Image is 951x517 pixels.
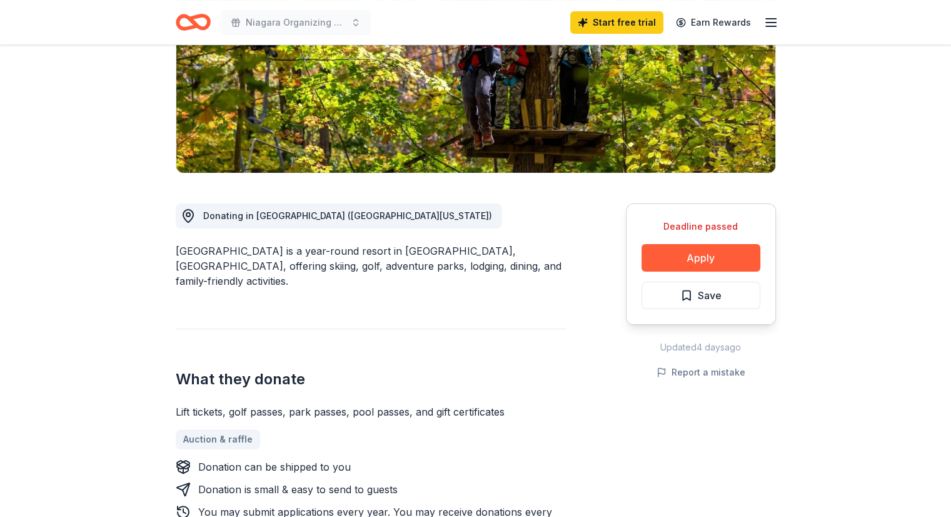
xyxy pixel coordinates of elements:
[668,11,758,34] a: Earn Rewards
[221,10,371,35] button: Niagara Organizing Alliance for Hope, Inc.'s Gala Awards & Auction a Night with the Stars
[698,287,722,304] span: Save
[642,219,760,234] div: Deadline passed
[176,404,566,419] div: Lift tickets, golf passes, park passes, pool passes, and gift certificates
[203,210,492,221] span: Donating in [GEOGRAPHIC_DATA] ([GEOGRAPHIC_DATA][US_STATE])
[246,15,346,30] span: Niagara Organizing Alliance for Hope, Inc.'s Gala Awards & Auction a Night with the Stars
[570,11,663,34] a: Start free trial
[198,482,398,497] div: Donation is small & easy to send to guests
[176,369,566,389] h2: What they donate
[657,365,745,380] button: Report a mistake
[176,243,566,289] div: [GEOGRAPHIC_DATA] is a year-round resort in [GEOGRAPHIC_DATA], [GEOGRAPHIC_DATA], offering skiing...
[626,340,776,355] div: Updated 4 days ago
[176,8,211,37] a: Home
[176,429,260,449] a: Auction & raffle
[642,244,760,272] button: Apply
[642,282,760,309] button: Save
[198,459,351,474] div: Donation can be shipped to you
